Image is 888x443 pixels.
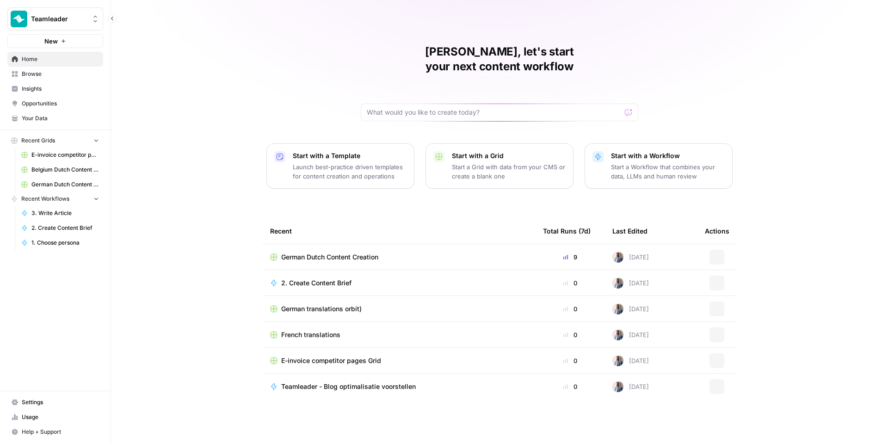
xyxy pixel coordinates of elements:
h1: [PERSON_NAME], let's start your next content workflow [361,44,638,74]
div: 0 [543,382,598,391]
div: [DATE] [612,277,649,289]
button: Start with a TemplateLaunch best-practice driven templates for content creation and operations [266,143,414,189]
p: Start a Workflow that combines your data, LLMs and human review [611,162,725,181]
span: German Dutch Content Creation [281,252,378,262]
span: Teamleader - Blog optimalisatie voorstellen [281,382,416,391]
img: 542af2wjek5zirkck3dd1n2hljhm [612,329,623,340]
span: French translations [281,330,340,339]
img: 542af2wjek5zirkck3dd1n2hljhm [612,277,623,289]
button: Recent Grids [7,134,103,148]
span: E-invoice competitor pages Grid [281,356,381,365]
span: E-invoice competitor pages Grid [31,151,99,159]
a: Insights [7,81,103,96]
a: E-invoice competitor pages Grid [270,356,528,365]
span: German Dutch Content Creation [31,180,99,189]
div: [DATE] [612,303,649,314]
button: Start with a WorkflowStart a Workflow that combines your data, LLMs and human review [585,143,733,189]
span: German translations orbit) [281,304,362,314]
a: 3. Write Article [17,206,103,221]
span: 3. Write Article [31,209,99,217]
div: [DATE] [612,355,649,366]
div: 9 [543,252,598,262]
a: Teamleader - Blog optimalisatie voorstellen [270,382,528,391]
p: Start with a Grid [452,151,566,160]
div: Recent [270,218,528,244]
p: Start with a Template [293,151,407,160]
a: E-invoice competitor pages Grid [17,148,103,162]
div: 0 [543,278,598,288]
span: Help + Support [22,428,99,436]
a: German Dutch Content Creation [17,177,103,192]
div: Actions [705,218,729,244]
span: 1. Choose persona [31,239,99,247]
img: 542af2wjek5zirkck3dd1n2hljhm [612,355,623,366]
span: Recent Grids [21,136,55,145]
span: Home [22,55,99,63]
a: Home [7,52,103,67]
a: Settings [7,395,103,410]
button: Recent Workflows [7,192,103,206]
span: 2. Create Content Brief [31,224,99,232]
p: Start a Grid with data from your CMS or create a blank one [452,162,566,181]
button: Help + Support [7,425,103,439]
div: [DATE] [612,381,649,392]
a: Usage [7,410,103,425]
span: 2. Create Content Brief [281,278,351,288]
div: [DATE] [612,252,649,263]
span: Insights [22,85,99,93]
a: Belgium Dutch Content Creation [17,162,103,177]
img: 542af2wjek5zirkck3dd1n2hljhm [612,252,623,263]
div: Last Edited [612,218,647,244]
span: Recent Workflows [21,195,69,203]
a: 2. Create Content Brief [270,278,528,288]
span: Browse [22,70,99,78]
img: 542af2wjek5zirkck3dd1n2hljhm [612,303,623,314]
span: Settings [22,398,99,406]
button: Workspace: Teamleader [7,7,103,31]
div: 0 [543,356,598,365]
button: New [7,34,103,48]
div: [DATE] [612,329,649,340]
p: Start with a Workflow [611,151,725,160]
div: Total Runs (7d) [543,218,591,244]
a: Browse [7,67,103,81]
span: Belgium Dutch Content Creation [31,166,99,174]
a: German Dutch Content Creation [270,252,528,262]
img: Teamleader Logo [11,11,27,27]
span: Opportunities [22,99,99,108]
span: New [44,37,58,46]
img: 542af2wjek5zirkck3dd1n2hljhm [612,381,623,392]
a: Your Data [7,111,103,126]
div: 0 [543,330,598,339]
a: 1. Choose persona [17,235,103,250]
input: What would you like to create today? [367,108,621,117]
span: Usage [22,413,99,421]
p: Launch best-practice driven templates for content creation and operations [293,162,407,181]
a: 2. Create Content Brief [17,221,103,235]
span: Teamleader [31,14,87,24]
a: Opportunities [7,96,103,111]
a: French translations [270,330,528,339]
a: German translations orbit) [270,304,528,314]
span: Your Data [22,114,99,123]
button: Start with a GridStart a Grid with data from your CMS or create a blank one [425,143,573,189]
div: 0 [543,304,598,314]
